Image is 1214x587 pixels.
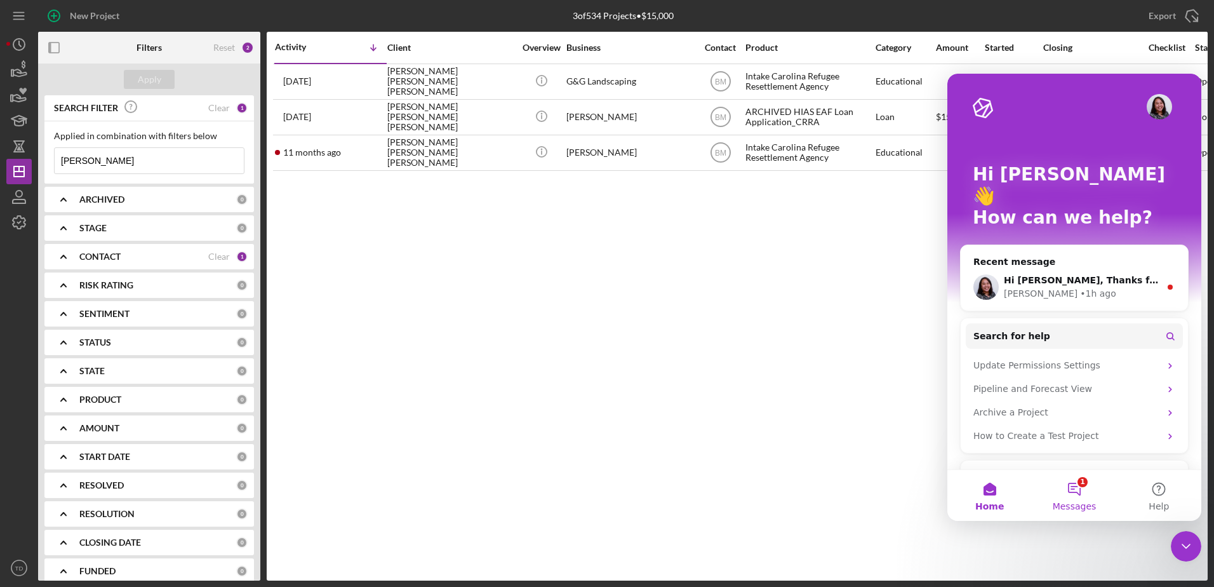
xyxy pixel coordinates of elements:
b: Filters [137,43,162,53]
button: Apply [124,70,175,89]
text: BM [715,149,726,158]
div: Clear [208,252,230,262]
div: [DATE] [985,65,1042,98]
text: BM [715,113,726,122]
div: Educational [876,65,935,98]
b: RESOLUTION [79,509,135,519]
b: RISK RATING [79,280,133,290]
div: ARCHIVED HIAS EAF Loan Application_CRRA [745,100,872,134]
div: 0 [236,222,248,234]
div: 0 [236,337,248,348]
time: 2024-10-10 14:41 [283,112,311,122]
div: Export [1149,3,1176,29]
div: New Project [70,3,119,29]
div: Business [566,43,693,53]
div: [PERSON_NAME] [PERSON_NAME] [PERSON_NAME] [387,136,514,170]
b: STATE [79,366,105,376]
b: CONTACT [79,252,121,262]
div: Clear [208,103,230,113]
div: [PERSON_NAME] [PERSON_NAME] [PERSON_NAME] [387,65,514,98]
div: 0 [236,280,248,291]
div: 0 [236,394,248,405]
b: CLOSING DATE [79,537,141,548]
div: 3 of 534 Projects • $15,000 [573,11,674,21]
div: Educational [876,136,935,170]
b: STAGE [79,223,107,233]
div: Apply [138,70,161,89]
div: Category [876,43,935,53]
div: 0 [236,480,248,491]
div: Overview [517,43,565,53]
div: [PERSON_NAME] [PERSON_NAME] [PERSON_NAME] [387,100,514,134]
div: 0 [236,365,248,377]
div: [PERSON_NAME] [566,136,693,170]
div: Intake Carolina Refugee Resettlement Agency [745,65,872,98]
text: TD [15,565,23,572]
div: Intake Carolina Refugee Resettlement Agency [745,136,872,170]
iframe: Intercom live chat [1171,531,1201,562]
div: 0 [236,194,248,205]
div: Applied in combination with filters below [54,131,244,141]
div: [PERSON_NAME] [566,100,693,134]
div: 0 [236,565,248,577]
button: Export [1136,3,1208,29]
div: Client [387,43,514,53]
div: 1 [236,102,248,114]
div: Started [985,43,1042,53]
div: 2 [241,41,254,54]
b: PRODUCT [79,395,121,405]
b: STATUS [79,337,111,347]
div: Amount [936,43,984,53]
div: Contact [697,43,744,53]
div: 0 [236,308,248,320]
iframe: Intercom live chat [947,74,1201,521]
b: RESOLVED [79,480,124,490]
div: 0 [236,537,248,548]
div: Product [745,43,872,53]
div: 1 [236,251,248,262]
b: START DATE [79,452,130,462]
time: 2024-09-13 20:12 [283,147,341,158]
button: New Project [38,3,132,29]
b: SEARCH FILTER [54,103,118,113]
div: 0 [236,451,248,462]
div: Loan [876,100,935,134]
b: FUNDED [79,566,116,576]
time: 2024-11-25 21:08 [283,76,311,86]
div: 0 [236,422,248,434]
div: G&G Landscaping [566,65,693,98]
div: $15,000 [936,100,984,134]
button: TD [6,555,32,581]
b: AMOUNT [79,423,119,433]
div: Checklist [1140,43,1194,53]
b: ARCHIVED [79,194,124,205]
div: Closing [1043,43,1138,53]
div: 0 [236,508,248,520]
div: Activity [275,42,331,52]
